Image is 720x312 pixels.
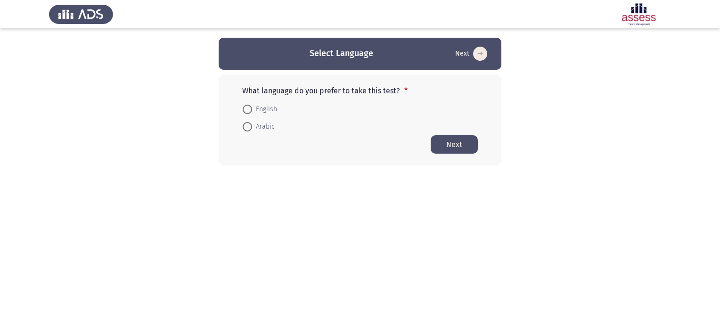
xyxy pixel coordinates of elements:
span: English [252,104,277,115]
p: What language do you prefer to take this test? [242,86,478,95]
img: Assessment logo of ASSESS Anxiety Assessment (Clinical) [607,1,671,27]
button: Start assessment [431,135,478,154]
button: Start assessment [452,46,490,61]
img: Assess Talent Management logo [49,1,113,27]
span: Arabic [252,121,275,132]
h3: Select Language [310,48,373,59]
